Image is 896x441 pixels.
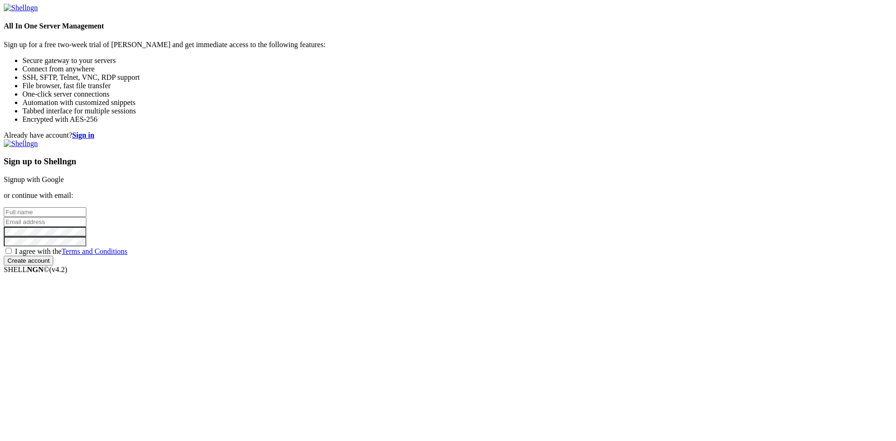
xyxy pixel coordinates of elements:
li: Automation with customized snippets [22,98,892,107]
input: Full name [4,207,86,217]
a: Signup with Google [4,175,64,183]
input: Email address [4,217,86,227]
li: Secure gateway to your servers [22,56,892,65]
p: Sign up for a free two-week trial of [PERSON_NAME] and get immediate access to the following feat... [4,41,892,49]
a: Terms and Conditions [62,247,127,255]
li: Connect from anywhere [22,65,892,73]
img: Shellngn [4,140,38,148]
input: Create account [4,256,53,266]
span: 4.2.0 [49,266,68,273]
li: Encrypted with AES-256 [22,115,892,124]
img: Shellngn [4,4,38,12]
li: File browser, fast file transfer [22,82,892,90]
li: Tabbed interface for multiple sessions [22,107,892,115]
input: I agree with theTerms and Conditions [6,248,12,254]
span: SHELL © [4,266,67,273]
h3: Sign up to Shellngn [4,156,892,167]
b: NGN [27,266,44,273]
li: One-click server connections [22,90,892,98]
h4: All In One Server Management [4,22,892,30]
p: or continue with email: [4,191,892,200]
div: Already have account? [4,131,892,140]
li: SSH, SFTP, Telnet, VNC, RDP support [22,73,892,82]
a: Sign in [72,131,95,139]
span: I agree with the [15,247,127,255]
